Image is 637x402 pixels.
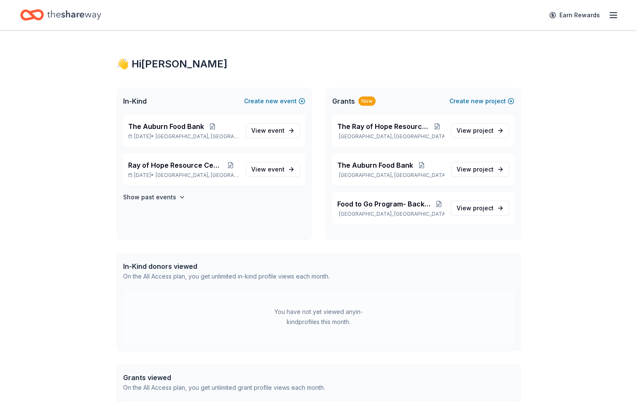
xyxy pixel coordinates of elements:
[337,199,434,209] span: Food to Go Program- Backpack program for kids
[128,121,204,131] span: The Auburn Food Bank
[251,164,285,174] span: View
[473,204,494,212] span: project
[457,126,494,136] span: View
[266,307,371,327] div: You have not yet viewed any in-kind profiles this month.
[123,271,330,281] div: On the All Access plan, you get unlimited in-kind profile views each month.
[337,211,444,217] p: [GEOGRAPHIC_DATA], [GEOGRAPHIC_DATA]
[123,383,325,393] div: On the All Access plan, you get unlimited grant profile views each month.
[337,121,430,131] span: The Ray of Hope Resource Center
[451,123,509,138] a: View project
[268,127,285,134] span: event
[128,172,239,179] p: [DATE] •
[266,96,278,106] span: new
[128,133,239,140] p: [DATE] •
[337,172,444,179] p: [GEOGRAPHIC_DATA], [GEOGRAPHIC_DATA]
[123,96,147,106] span: In-Kind
[457,203,494,213] span: View
[116,57,521,71] div: 👋 Hi [PERSON_NAME]
[156,172,239,179] span: [GEOGRAPHIC_DATA], [GEOGRAPHIC_DATA]
[332,96,355,106] span: Grants
[451,162,509,177] a: View project
[123,192,185,202] button: Show past events
[473,127,494,134] span: project
[156,133,239,140] span: [GEOGRAPHIC_DATA], [GEOGRAPHIC_DATA]
[123,261,330,271] div: In-Kind donors viewed
[123,192,176,202] h4: Show past events
[128,160,223,170] span: Ray of Hope Resource Center
[473,166,494,173] span: project
[251,126,285,136] span: View
[246,123,300,138] a: View event
[337,160,413,170] span: The Auburn Food Bank
[123,373,325,383] div: Grants viewed
[544,8,605,23] a: Earn Rewards
[457,164,494,174] span: View
[471,96,484,106] span: new
[337,133,444,140] p: [GEOGRAPHIC_DATA], [GEOGRAPHIC_DATA]
[358,96,376,106] div: New
[244,96,305,106] button: Createnewevent
[268,166,285,173] span: event
[451,201,509,216] a: View project
[449,96,514,106] button: Createnewproject
[20,5,101,25] a: Home
[246,162,300,177] a: View event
